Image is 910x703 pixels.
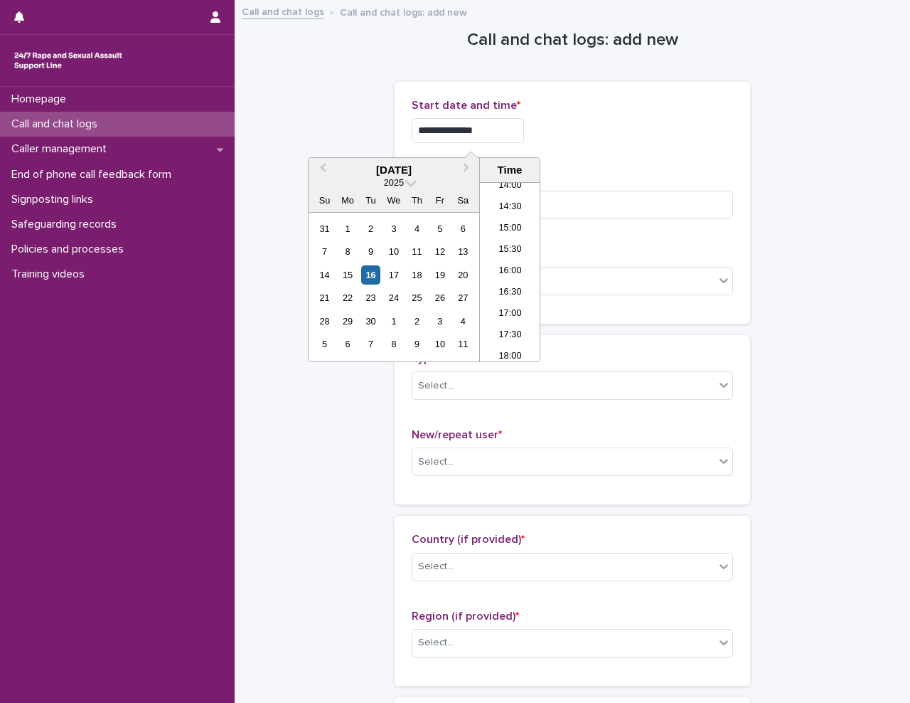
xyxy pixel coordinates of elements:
div: Choose Monday, September 22nd, 2025 [338,288,357,307]
button: Next Month [456,159,479,182]
p: Policies and processes [6,243,135,256]
h1: Call and chat logs: add new [395,30,750,51]
div: Choose Saturday, September 27th, 2025 [454,288,473,307]
div: Choose Saturday, October 11th, 2025 [454,334,473,354]
div: Choose Tuesday, September 2nd, 2025 [361,219,380,238]
div: Time [483,164,536,176]
div: Choose Friday, October 3rd, 2025 [430,312,449,331]
li: 17:30 [480,325,540,347]
div: Choose Saturday, September 6th, 2025 [454,219,473,238]
div: Choose Wednesday, October 8th, 2025 [384,334,403,354]
p: Safeguarding records [6,218,128,231]
li: 15:00 [480,218,540,240]
div: [DATE] [309,164,479,176]
img: rhQMoQhaT3yELyF149Cw [11,46,125,75]
div: Choose Sunday, September 14th, 2025 [315,265,334,285]
div: Choose Thursday, September 4th, 2025 [407,219,427,238]
div: We [384,191,403,210]
div: Choose Monday, September 8th, 2025 [338,242,357,261]
div: Choose Monday, September 29th, 2025 [338,312,357,331]
div: Choose Saturday, September 13th, 2025 [454,242,473,261]
div: Choose Thursday, October 9th, 2025 [407,334,427,354]
div: Choose Friday, September 19th, 2025 [430,265,449,285]
div: Select... [418,559,454,574]
div: Choose Sunday, August 31st, 2025 [315,219,334,238]
div: Choose Sunday, September 28th, 2025 [315,312,334,331]
li: 14:30 [480,197,540,218]
button: Previous Month [310,159,333,182]
li: 16:30 [480,282,540,304]
li: 16:00 [480,261,540,282]
div: Choose Thursday, October 2nd, 2025 [407,312,427,331]
div: Choose Wednesday, September 17th, 2025 [384,265,403,285]
div: Choose Sunday, October 5th, 2025 [315,334,334,354]
div: Choose Tuesday, September 23rd, 2025 [361,288,380,307]
div: Select... [418,455,454,470]
div: Choose Friday, September 5th, 2025 [430,219,449,238]
span: Country (if provided) [412,534,525,545]
div: Mo [338,191,357,210]
div: Choose Sunday, September 7th, 2025 [315,242,334,261]
div: Choose Wednesday, September 3rd, 2025 [384,219,403,238]
p: Call and chat logs [6,117,109,131]
div: Select... [418,379,454,393]
li: 15:30 [480,240,540,261]
div: Tu [361,191,380,210]
div: Choose Monday, October 6th, 2025 [338,334,357,354]
div: Choose Tuesday, October 7th, 2025 [361,334,380,354]
p: Call and chat logs: add new [340,4,467,19]
div: Choose Wednesday, September 10th, 2025 [384,242,403,261]
span: Region (if provided) [412,610,519,622]
div: Choose Saturday, September 20th, 2025 [454,265,473,285]
li: 17:00 [480,304,540,325]
li: 14:00 [480,176,540,197]
div: Choose Saturday, October 4th, 2025 [454,312,473,331]
div: Choose Tuesday, September 16th, 2025 [361,265,380,285]
div: Choose Friday, September 26th, 2025 [430,288,449,307]
div: Sa [454,191,473,210]
div: Choose Friday, September 12th, 2025 [430,242,449,261]
div: Choose Friday, October 10th, 2025 [430,334,449,354]
div: Choose Wednesday, October 1st, 2025 [384,312,403,331]
a: Call and chat logs [242,3,324,19]
span: Start date and time [412,100,520,111]
div: Su [315,191,334,210]
span: New/repeat user [412,429,502,440]
p: Signposting links [6,193,105,206]
p: Training videos [6,268,96,281]
p: Caller management [6,142,118,156]
li: 18:00 [480,347,540,368]
div: month 2025-09 [313,217,474,356]
div: Choose Tuesday, September 9th, 2025 [361,242,380,261]
div: Choose Thursday, September 18th, 2025 [407,265,427,285]
div: Choose Thursday, September 11th, 2025 [407,242,427,261]
div: Choose Monday, September 15th, 2025 [338,265,357,285]
div: Choose Tuesday, September 30th, 2025 [361,312,380,331]
div: Choose Wednesday, September 24th, 2025 [384,288,403,307]
div: Fr [430,191,449,210]
div: Th [407,191,427,210]
div: Choose Monday, September 1st, 2025 [338,219,357,238]
span: 2025 [384,177,404,188]
div: Select... [418,635,454,650]
div: Choose Sunday, September 21st, 2025 [315,288,334,307]
p: Homepage [6,92,77,106]
p: End of phone call feedback form [6,168,183,181]
div: Choose Thursday, September 25th, 2025 [407,288,427,307]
